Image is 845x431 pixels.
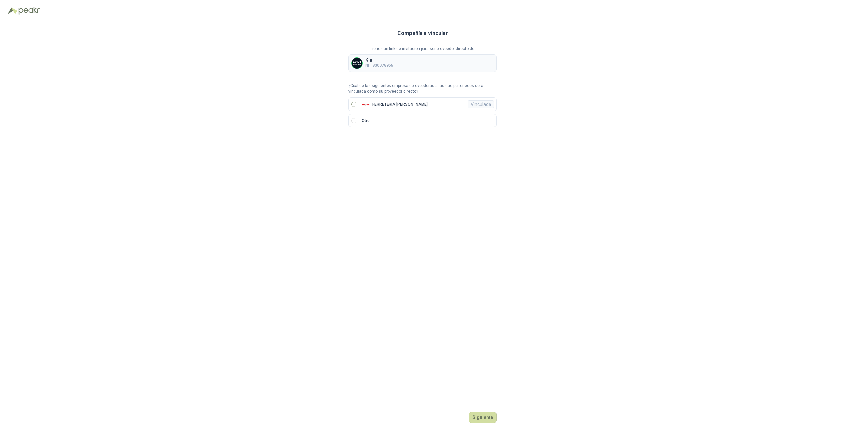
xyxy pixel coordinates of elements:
[352,58,362,69] img: Company Logo
[372,63,393,68] b: 830078966
[348,46,497,52] p: Tienes un link de invitación para ser proveedor directo de:
[18,7,40,15] img: Peakr
[362,118,370,124] p: Otro
[469,412,497,423] button: Siguiente
[397,29,448,38] h3: Compañía a vincular
[8,7,17,14] img: Logo
[468,100,494,108] div: Vinculada
[365,58,393,62] p: Kia
[365,62,393,69] p: NIT
[348,83,497,95] p: ¿Cuál de las siguientes empresas proveedoras a las que perteneces será vinculada como su proveedo...
[362,100,370,108] img: Company Logo
[372,102,428,106] p: FERRETERIA [PERSON_NAME]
